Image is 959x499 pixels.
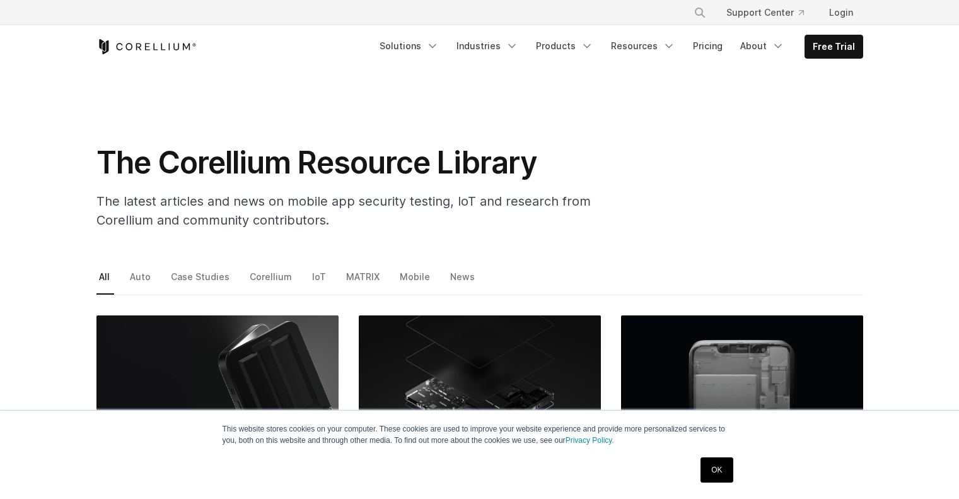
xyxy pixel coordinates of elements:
[528,35,601,57] a: Products
[448,268,479,295] a: News
[689,1,711,24] button: Search
[372,35,446,57] a: Solutions
[96,315,339,477] img: Common Vulnerabilities and Exposures Examples in Mobile Application Testing
[566,436,614,445] a: Privacy Policy.
[96,144,601,182] h1: The Corellium Resource Library
[678,1,863,24] div: Navigation Menu
[733,35,792,57] a: About
[359,315,601,477] img: Embedded Debugging with Arm DS IDE: Secure Tools & Techniques for App Developers
[621,315,863,477] img: OWASP Mobile Security Testing: How Virtual Devices Catch What Top 10 Checks Miss
[96,194,591,228] span: The latest articles and news on mobile app security testing, IoT and research from Corellium and ...
[819,1,863,24] a: Login
[168,268,234,295] a: Case Studies
[716,1,814,24] a: Support Center
[127,268,155,295] a: Auto
[397,268,434,295] a: Mobile
[805,35,863,58] a: Free Trial
[344,268,384,295] a: MATRIX
[449,35,526,57] a: Industries
[372,35,863,59] div: Navigation Menu
[96,268,114,295] a: All
[685,35,730,57] a: Pricing
[223,423,737,446] p: This website stores cookies on your computer. These cookies are used to improve your website expe...
[247,268,296,295] a: Corellium
[96,39,197,54] a: Corellium Home
[700,457,733,483] a: OK
[310,268,330,295] a: IoT
[603,35,683,57] a: Resources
